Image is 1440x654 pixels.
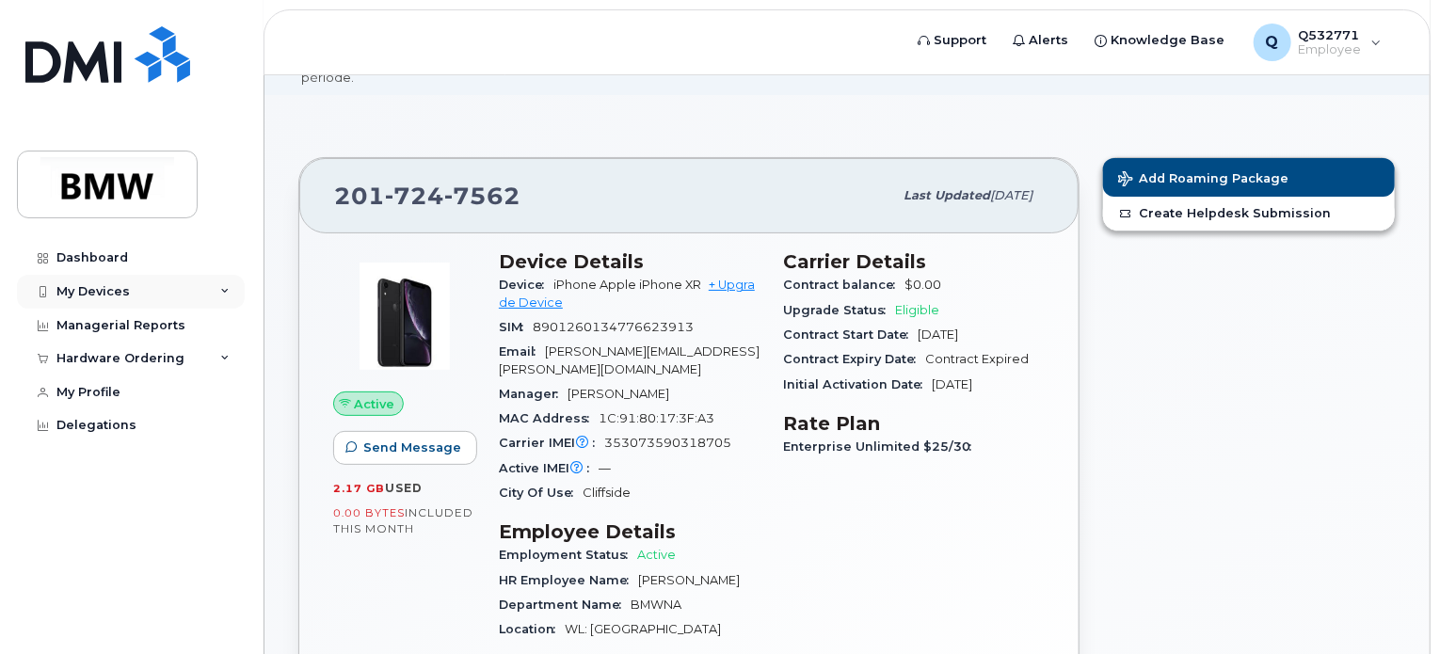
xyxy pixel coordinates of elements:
[385,182,444,210] span: 724
[783,412,1045,435] h3: Rate Plan
[935,31,987,50] span: Support
[565,622,721,636] span: WL: [GEOGRAPHIC_DATA]
[385,481,423,495] span: used
[631,598,681,612] span: BMWNA
[334,182,520,210] span: 201
[904,188,990,202] span: Last updated
[783,377,932,391] span: Initial Activation Date
[904,278,941,292] span: $0.00
[783,250,1045,273] h3: Carrier Details
[1299,27,1362,42] span: Q532771
[932,377,972,391] span: [DATE]
[333,431,477,465] button: Send Message
[333,505,473,536] span: included this month
[499,520,760,543] h3: Employee Details
[499,387,568,401] span: Manager
[499,436,604,450] span: Carrier IMEI
[553,278,701,292] span: iPhone Apple iPhone XR
[783,439,981,454] span: Enterprise Unlimited $25/30
[783,278,904,292] span: Contract balance
[599,411,714,425] span: 1C:91:80:17:3F:A3
[1103,197,1395,231] a: Create Helpdesk Submission
[1082,22,1239,59] a: Knowledge Base
[355,395,395,413] span: Active
[499,320,533,334] span: SIM
[1112,31,1225,50] span: Knowledge Base
[499,548,637,562] span: Employment Status
[499,461,599,475] span: Active IMEI
[1030,31,1069,50] span: Alerts
[568,387,669,401] span: [PERSON_NAME]
[499,622,565,636] span: Location
[363,439,461,456] span: Send Message
[1358,572,1426,640] iframe: Messenger Launcher
[499,344,545,359] span: Email
[599,461,611,475] span: —
[499,573,638,587] span: HR Employee Name
[333,506,405,519] span: 0.00 Bytes
[637,548,676,562] span: Active
[783,327,918,342] span: Contract Start Date
[905,22,1000,59] a: Support
[895,303,939,317] span: Eligible
[499,486,583,500] span: City Of Use
[1240,24,1395,61] div: Q532771
[638,573,740,587] span: [PERSON_NAME]
[925,352,1029,366] span: Contract Expired
[499,278,755,309] a: + Upgrade Device
[1266,31,1279,54] span: Q
[499,411,599,425] span: MAC Address
[499,250,760,273] h3: Device Details
[444,182,520,210] span: 7562
[918,327,958,342] span: [DATE]
[1118,171,1288,189] span: Add Roaming Package
[604,436,731,450] span: 353073590318705
[990,188,1032,202] span: [DATE]
[783,303,895,317] span: Upgrade Status
[499,598,631,612] span: Department Name
[533,320,694,334] span: 8901260134776623913
[348,260,461,373] img: image20231002-3703462-1qb80zy.jpeg
[499,344,760,375] span: [PERSON_NAME][EMAIL_ADDRESS][PERSON_NAME][DOMAIN_NAME]
[333,482,385,495] span: 2.17 GB
[1299,42,1362,57] span: Employee
[583,486,631,500] span: Cliffside
[1000,22,1082,59] a: Alerts
[1103,158,1395,197] button: Add Roaming Package
[499,278,553,292] span: Device
[783,352,925,366] span: Contract Expiry Date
